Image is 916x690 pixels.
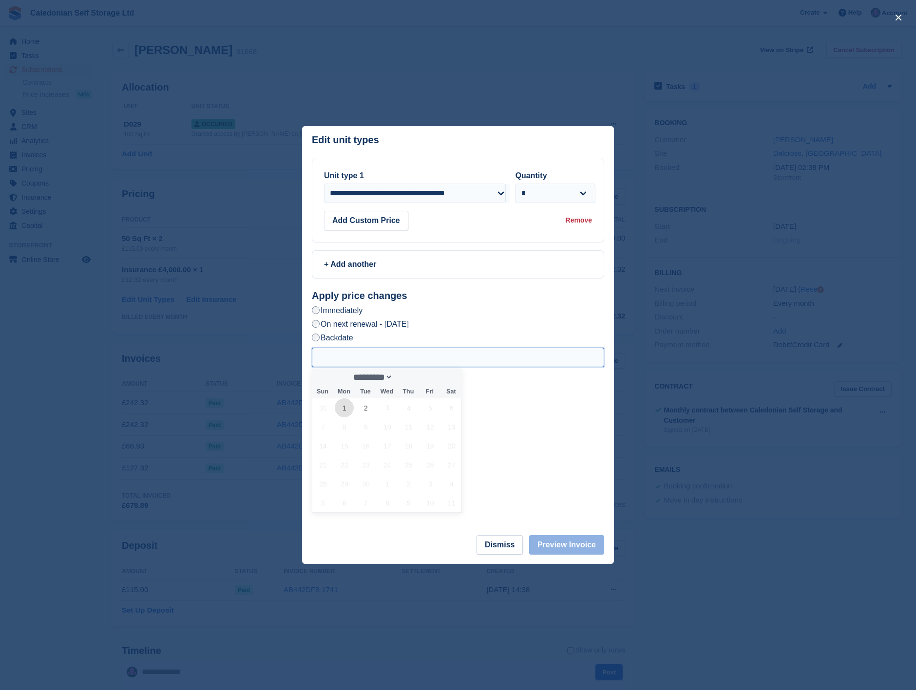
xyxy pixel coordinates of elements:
[356,455,375,474] span: September 23, 2025
[420,436,439,455] span: September 19, 2025
[399,417,418,436] span: September 11, 2025
[356,436,375,455] span: September 16, 2025
[378,398,397,417] span: September 3, 2025
[399,474,418,493] span: October 2, 2025
[312,389,333,395] span: Sun
[335,436,354,455] span: September 15, 2025
[312,134,379,146] p: Edit unit types
[313,398,332,417] span: August 31, 2025
[420,417,439,436] span: September 12, 2025
[566,215,592,225] div: Remove
[420,455,439,474] span: September 26, 2025
[312,250,604,279] a: + Add another
[312,306,320,314] input: Immediately
[313,417,332,436] span: September 7, 2025
[442,455,461,474] span: September 27, 2025
[350,372,393,382] select: Month
[313,455,332,474] span: September 21, 2025
[335,398,354,417] span: September 1, 2025
[442,474,461,493] span: October 4, 2025
[313,493,332,512] span: October 5, 2025
[420,398,439,417] span: September 5, 2025
[378,493,397,512] span: October 8, 2025
[335,493,354,512] span: October 6, 2025
[378,455,397,474] span: September 24, 2025
[356,493,375,512] span: October 7, 2025
[477,535,523,555] button: Dismiss
[312,334,320,341] input: Backdate
[312,320,320,328] input: On next renewal - [DATE]
[891,10,906,25] button: close
[324,259,592,270] div: + Add another
[312,305,363,316] label: Immediately
[398,389,419,395] span: Thu
[356,417,375,436] span: September 9, 2025
[442,398,461,417] span: September 6, 2025
[324,211,408,230] button: Add Custom Price
[442,436,461,455] span: September 20, 2025
[313,474,332,493] span: September 28, 2025
[399,493,418,512] span: October 9, 2025
[378,417,397,436] span: September 10, 2025
[335,417,354,436] span: September 8, 2025
[356,474,375,493] span: September 30, 2025
[515,171,547,180] label: Quantity
[312,319,409,329] label: On next renewal - [DATE]
[378,436,397,455] span: September 17, 2025
[399,436,418,455] span: September 18, 2025
[399,455,418,474] span: September 25, 2025
[312,333,353,343] label: Backdate
[529,535,604,555] button: Preview Invoice
[399,398,418,417] span: September 4, 2025
[335,474,354,493] span: September 29, 2025
[442,493,461,512] span: October 11, 2025
[324,171,364,180] label: Unit type 1
[376,389,398,395] span: Wed
[312,290,407,301] strong: Apply price changes
[313,436,332,455] span: September 14, 2025
[333,389,355,395] span: Mon
[355,389,376,395] span: Tue
[440,389,462,395] span: Sat
[420,474,439,493] span: October 3, 2025
[419,389,440,395] span: Fri
[335,455,354,474] span: September 22, 2025
[378,474,397,493] span: October 1, 2025
[420,493,439,512] span: October 10, 2025
[356,398,375,417] span: September 2, 2025
[442,417,461,436] span: September 13, 2025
